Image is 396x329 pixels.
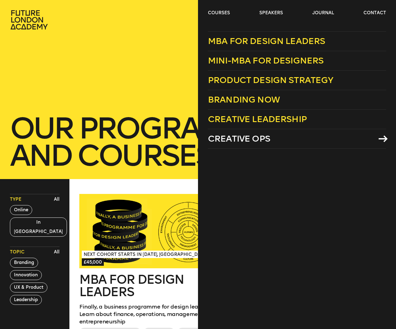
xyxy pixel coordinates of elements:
span: Mini-MBA for Designers [208,55,324,66]
a: courses [208,10,230,16]
a: Product Design Strategy [208,71,386,90]
a: Branding Now [208,90,386,110]
span: Product Design Strategy [208,75,333,85]
a: Creative Leadership [208,110,386,129]
a: Creative Ops [208,129,386,149]
a: MBA for Design Leaders [208,31,386,51]
span: Creative Ops [208,134,270,144]
a: Mini-MBA for Designers [208,51,386,71]
a: journal [312,10,334,16]
a: speakers [259,10,283,16]
a: contact [363,10,386,16]
span: Branding Now [208,94,280,105]
span: MBA for Design Leaders [208,36,325,46]
span: Creative Leadership [208,114,307,124]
